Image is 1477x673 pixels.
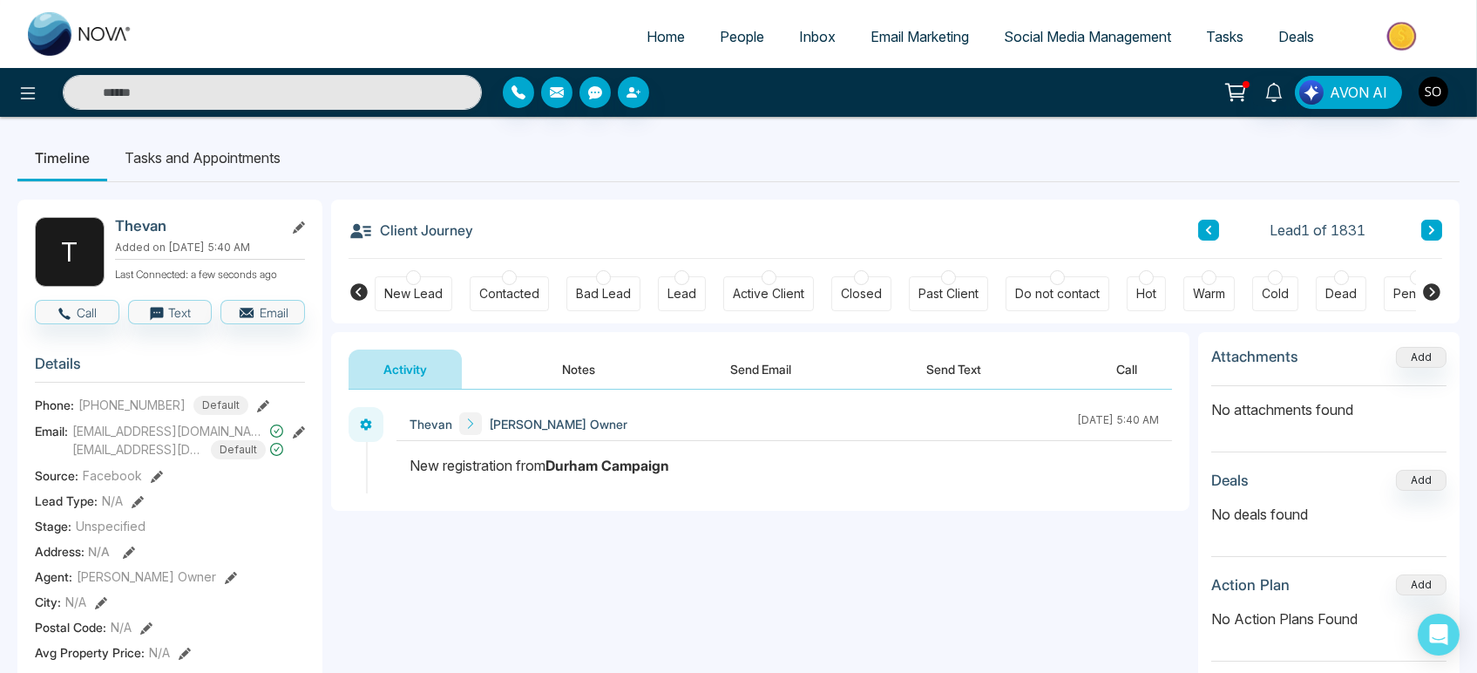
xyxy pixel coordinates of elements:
span: Facebook [83,466,142,485]
a: Deals [1261,20,1331,53]
div: Open Intercom Messenger [1418,614,1460,656]
button: Email [220,300,305,324]
div: Hot [1136,285,1156,303]
span: Default [193,396,248,415]
button: Call [35,300,119,324]
li: Tasks and Appointments [107,134,298,181]
button: Send Text [891,350,1016,389]
button: Send Email [695,350,826,389]
span: People [720,28,764,45]
span: Default [211,440,266,459]
div: Pending [1393,285,1441,303]
span: [PERSON_NAME] Owner [489,415,627,433]
h2: Thevan [115,217,277,235]
img: Market-place.gif [1340,17,1467,56]
button: Add [1396,574,1447,595]
div: Active Client [733,285,804,303]
h3: Details [35,355,305,382]
span: Email Marketing [871,28,969,45]
span: Tasks [1206,28,1243,45]
button: Add [1396,470,1447,491]
a: People [702,20,782,53]
span: N/A [65,593,86,611]
a: Inbox [782,20,853,53]
span: Avg Property Price : [35,643,145,662]
span: Phone: [35,396,74,414]
button: AVON AI [1295,76,1402,109]
div: T [35,217,105,287]
span: N/A [111,618,132,636]
p: Last Connected: a few seconds ago [115,263,305,282]
button: Call [1081,350,1172,389]
span: Deals [1278,28,1314,45]
span: N/A [149,643,170,662]
div: Dead [1325,285,1357,303]
div: Contacted [479,285,539,303]
div: Do not contact [1015,285,1100,303]
h3: Attachments [1211,348,1298,365]
span: Inbox [799,28,836,45]
span: Unspecified [76,517,146,535]
button: Activity [349,350,462,389]
a: Home [629,20,702,53]
img: Lead Flow [1299,80,1324,105]
span: Postal Code : [35,618,106,636]
span: Email: [35,422,68,440]
h3: Client Journey [349,217,473,243]
span: [PHONE_NUMBER] [78,396,186,414]
a: Tasks [1189,20,1261,53]
span: Source: [35,466,78,485]
div: Warm [1193,285,1225,303]
div: Cold [1262,285,1289,303]
span: Add [1396,349,1447,364]
span: N/A [102,492,123,510]
span: [EMAIL_ADDRESS][DOMAIN_NAME] [72,440,203,459]
div: Closed [841,285,882,303]
button: Add [1396,347,1447,368]
span: [PERSON_NAME] Owner [77,568,216,586]
div: Past Client [918,285,979,303]
div: Lead [667,285,696,303]
div: Bad Lead [576,285,631,303]
span: Social Media Management [1004,28,1171,45]
button: Notes [527,350,630,389]
h3: Action Plan [1211,576,1290,594]
img: Nova CRM Logo [28,12,132,56]
span: Agent: [35,568,72,586]
span: Home [647,28,685,45]
div: New Lead [384,285,443,303]
button: Text [128,300,213,324]
span: City : [35,593,61,611]
span: Lead 1 of 1831 [1270,220,1366,241]
div: [DATE] 5:40 AM [1077,412,1159,435]
span: Thevan [410,415,452,433]
p: No attachments found [1211,386,1447,420]
span: Stage: [35,517,71,535]
a: Email Marketing [853,20,986,53]
span: [EMAIL_ADDRESS][DOMAIN_NAME] [72,422,266,440]
p: Added on [DATE] 5:40 AM [115,240,305,255]
h3: Deals [1211,472,1249,489]
span: AVON AI [1330,82,1387,103]
span: N/A [88,544,110,559]
span: Lead Type: [35,492,98,510]
a: Social Media Management [986,20,1189,53]
img: User Avatar [1419,77,1448,106]
p: No Action Plans Found [1211,608,1447,629]
p: No deals found [1211,504,1447,525]
li: Timeline [17,134,107,181]
span: Address: [35,542,110,561]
